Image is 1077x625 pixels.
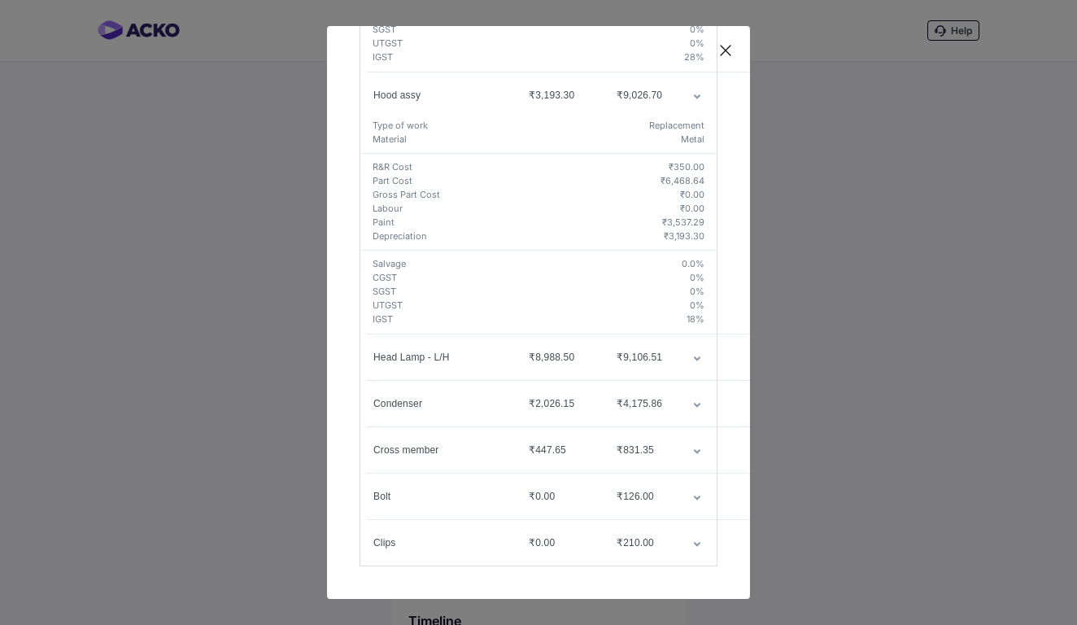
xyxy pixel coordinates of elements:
[617,443,667,457] div: ₹831.35
[617,489,667,504] div: ₹126.00
[373,160,669,174] h5: R&R Cost
[373,350,503,365] div: Head Lamp - L/H
[373,229,664,243] h5: Depreciation
[680,202,704,216] h5: ₹0.00
[617,88,667,103] div: ₹9,026.70
[681,133,704,146] h5: Metal
[529,88,591,103] div: ₹3,193.30
[664,229,704,243] h5: ₹3,193.30
[373,271,690,285] h5: CGST
[649,119,704,133] h5: Replacement
[373,396,503,411] div: Condenser
[680,188,704,202] h5: ₹0.00
[373,257,682,271] h5: Salvage
[373,23,690,37] h5: SGST
[373,50,684,64] h5: IGST
[373,133,681,146] h5: Material
[373,202,680,216] h5: Labour
[690,299,704,312] h5: 0 %
[529,443,591,457] div: ₹447.65
[687,312,704,326] h5: 18 %
[617,350,667,365] div: ₹9,106.51
[690,285,704,299] h5: 0 %
[682,257,704,271] h5: 0.0 %
[373,37,690,50] h5: UTGST
[373,443,503,457] div: Cross member
[373,285,690,299] h5: SGST
[690,271,704,285] h5: 0 %
[617,396,667,411] div: ₹4,175.86
[373,216,662,229] h5: Paint
[690,37,704,50] h5: 0 %
[373,299,690,312] h5: UTGST
[373,535,503,550] div: Clips
[373,489,503,504] div: Bolt
[684,50,704,64] h5: 28 %
[373,312,687,326] h5: IGST
[690,23,704,37] h5: 0 %
[617,535,667,550] div: ₹210.00
[669,160,704,174] h5: ₹350.00
[529,350,591,365] div: ₹8,988.50
[661,174,704,188] h5: ₹6,468.64
[529,535,591,550] div: ₹0.00
[529,489,591,504] div: ₹0.00
[373,119,649,133] h5: Type of work
[662,216,704,229] h5: ₹3,537.29
[373,188,680,202] h5: Gross Part Cost
[373,88,503,103] div: Hood assy
[529,396,591,411] div: ₹2,026.15
[373,174,661,188] h5: Part Cost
